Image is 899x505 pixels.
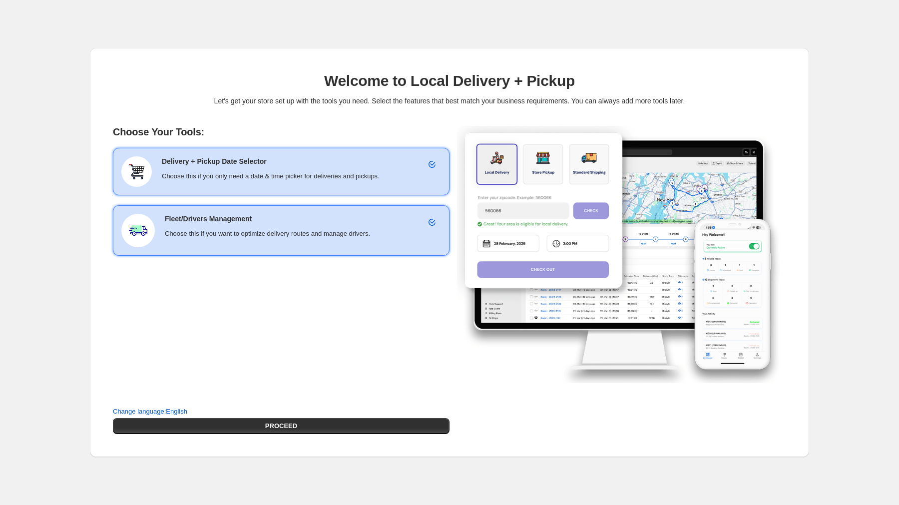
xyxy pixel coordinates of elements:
button: Change language:English [113,408,187,415]
img: cart [129,164,144,179]
p: Let's get your store set up with the tools you need. Select the features that best match your bus... [214,96,685,106]
p: Choose this if you want to optimize delivery routes and manage drivers. [165,229,441,239]
span: PROCEED [265,421,297,431]
h6: Fleet/Drivers Management [165,214,441,224]
img: cart [129,221,147,240]
p: Welcome to Local Delivery + Pickup [324,71,575,91]
p: Choose Your Tools: [113,126,449,138]
h6: Delivery + Pickup Date Selector [162,156,441,166]
p: Choose this if you only need a date & time picker for deliveries and pickups. [162,171,441,181]
img: logo [457,126,780,383]
button: PROCEED [113,418,449,434]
